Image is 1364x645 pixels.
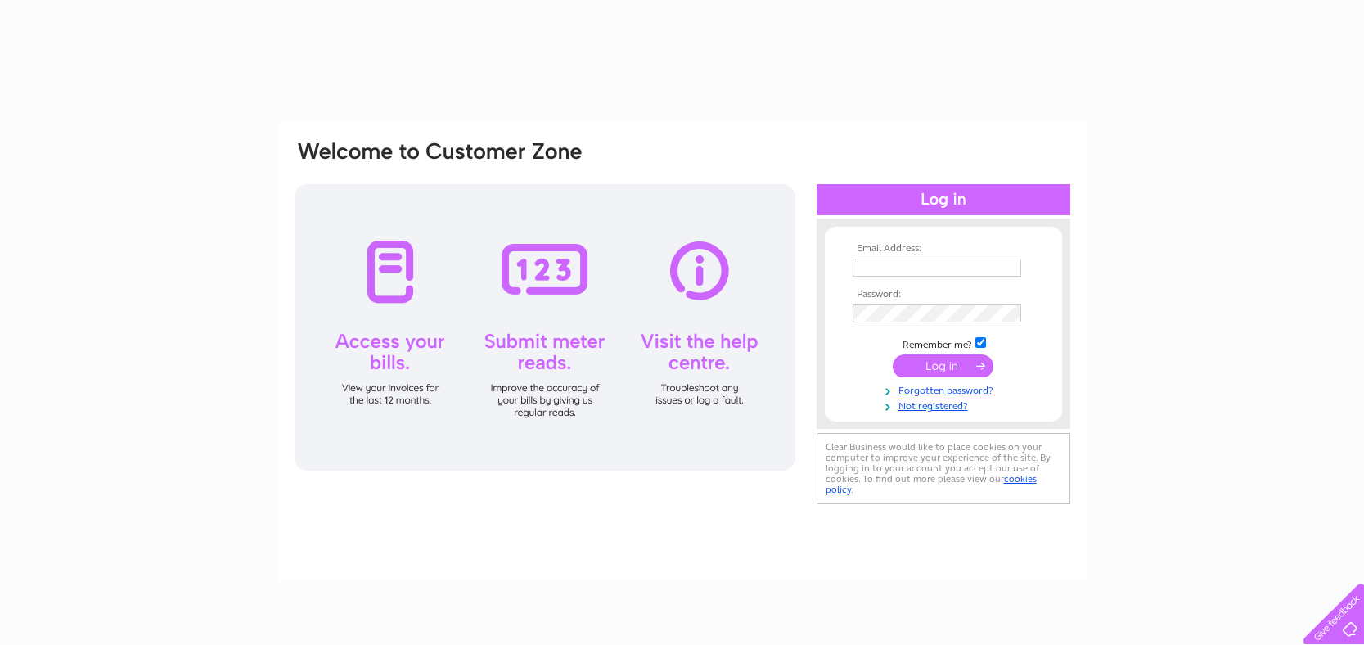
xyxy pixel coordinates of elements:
a: Not registered? [853,397,1038,413]
td: Remember me? [849,335,1038,351]
a: cookies policy [826,473,1037,495]
th: Email Address: [849,243,1038,255]
input: Submit [893,354,993,377]
th: Password: [849,289,1038,300]
div: Clear Business would like to place cookies on your computer to improve your experience of the sit... [817,433,1070,504]
a: Forgotten password? [853,381,1038,397]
